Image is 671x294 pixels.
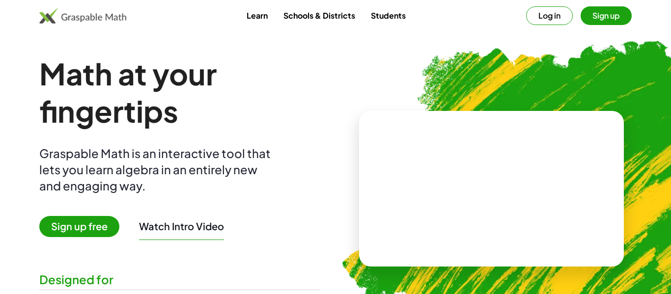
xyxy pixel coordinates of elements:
a: Students [363,6,414,25]
div: Graspable Math is an interactive tool that lets you learn algebra in an entirely new and engaging... [39,145,275,194]
button: Log in [526,6,573,25]
span: Sign up free [39,216,119,237]
button: Sign up [581,6,632,25]
h1: Math at your fingertips [39,55,320,130]
div: Designed for [39,271,320,288]
button: Watch Intro Video [139,220,224,233]
a: Learn [239,6,276,25]
a: Schools & Districts [276,6,363,25]
video: What is this? This is dynamic math notation. Dynamic math notation plays a central role in how Gr... [418,152,565,226]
